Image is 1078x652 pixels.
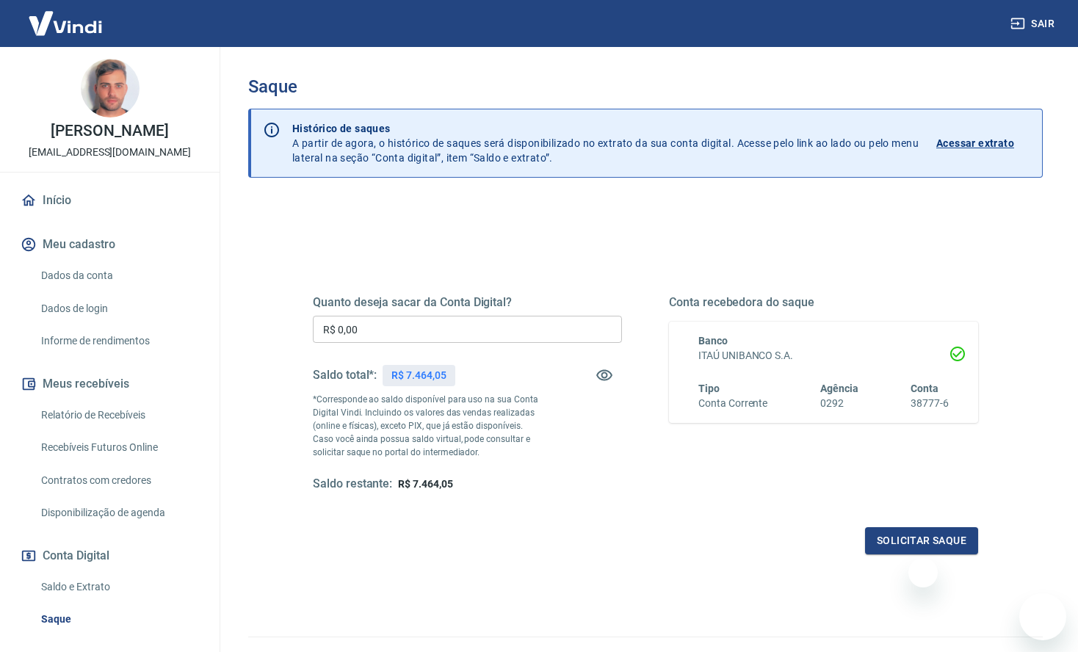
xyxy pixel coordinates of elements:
p: A partir de agora, o histórico de saques será disponibilizado no extrato da sua conta digital. Ac... [292,121,919,165]
h5: Conta recebedora do saque [669,295,978,310]
a: Disponibilização de agenda [35,498,202,528]
p: R$ 7.464,05 [391,368,446,383]
p: [EMAIL_ADDRESS][DOMAIN_NAME] [29,145,191,160]
span: Banco [698,335,728,347]
button: Meu cadastro [18,228,202,261]
button: Conta Digital [18,540,202,572]
button: Solicitar saque [865,527,978,554]
h5: Saldo total*: [313,368,377,383]
h5: Quanto deseja sacar da Conta Digital? [313,295,622,310]
h3: Saque [248,76,1043,97]
h5: Saldo restante: [313,477,392,492]
a: Saque [35,604,202,634]
span: Conta [911,383,938,394]
span: Tipo [698,383,720,394]
a: Dados de login [35,294,202,324]
button: Sair [1008,10,1060,37]
a: Relatório de Recebíveis [35,400,202,430]
button: Meus recebíveis [18,368,202,400]
a: Início [18,184,202,217]
p: *Corresponde ao saldo disponível para uso na sua Conta Digital Vindi. Incluindo os valores das ve... [313,393,545,459]
a: Informe de rendimentos [35,326,202,356]
h6: Conta Corrente [698,396,767,411]
a: Recebíveis Futuros Online [35,432,202,463]
span: Agência [820,383,858,394]
p: [PERSON_NAME] [51,123,168,139]
a: Contratos com credores [35,466,202,496]
p: Acessar extrato [936,136,1014,151]
a: Dados da conta [35,261,202,291]
span: R$ 7.464,05 [398,478,452,490]
a: Acessar extrato [936,121,1030,165]
h6: 38777-6 [911,396,949,411]
img: b78fc2cd-d002-4fc0-a604-fb8b1bb06311.jpeg [81,59,140,117]
h6: 0292 [820,396,858,411]
iframe: Fechar mensagem [908,558,938,587]
img: Vindi [18,1,113,46]
p: Histórico de saques [292,121,919,136]
iframe: Botão para abrir a janela de mensagens [1019,593,1066,640]
h6: ITAÚ UNIBANCO S.A. [698,348,949,363]
a: Saldo e Extrato [35,572,202,602]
